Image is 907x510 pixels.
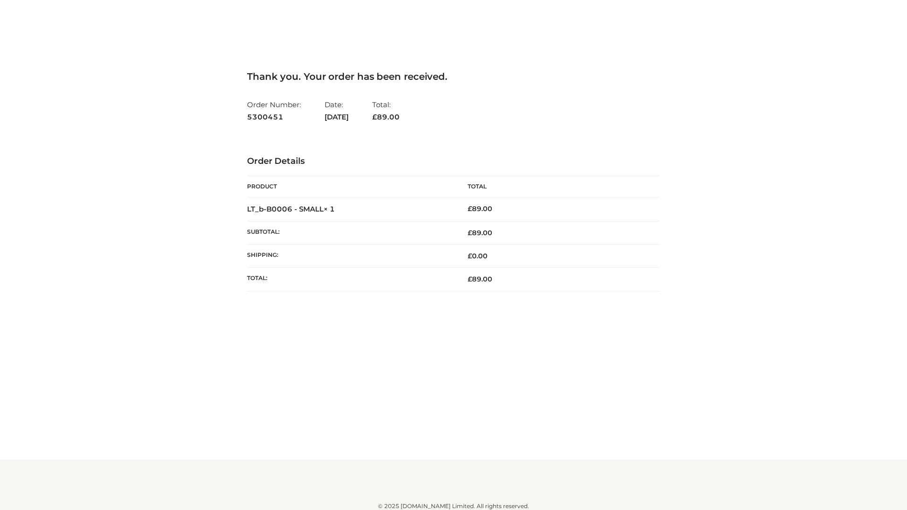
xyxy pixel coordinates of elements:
[247,245,453,268] th: Shipping:
[468,275,492,283] span: 89.00
[372,96,400,125] li: Total:
[325,111,349,123] strong: [DATE]
[247,156,660,167] h3: Order Details
[325,96,349,125] li: Date:
[468,204,492,213] bdi: 89.00
[247,268,453,291] th: Total:
[324,204,335,213] strong: × 1
[468,275,472,283] span: £
[372,112,377,121] span: £
[247,96,301,125] li: Order Number:
[468,252,472,260] span: £
[468,229,492,237] span: 89.00
[247,71,660,82] h3: Thank you. Your order has been received.
[247,204,335,213] strong: LT_b-B0006 - SMALL
[247,176,453,197] th: Product
[468,204,472,213] span: £
[453,176,660,197] th: Total
[247,221,453,244] th: Subtotal:
[468,229,472,237] span: £
[247,111,301,123] strong: 5300451
[372,112,400,121] span: 89.00
[468,252,488,260] bdi: 0.00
